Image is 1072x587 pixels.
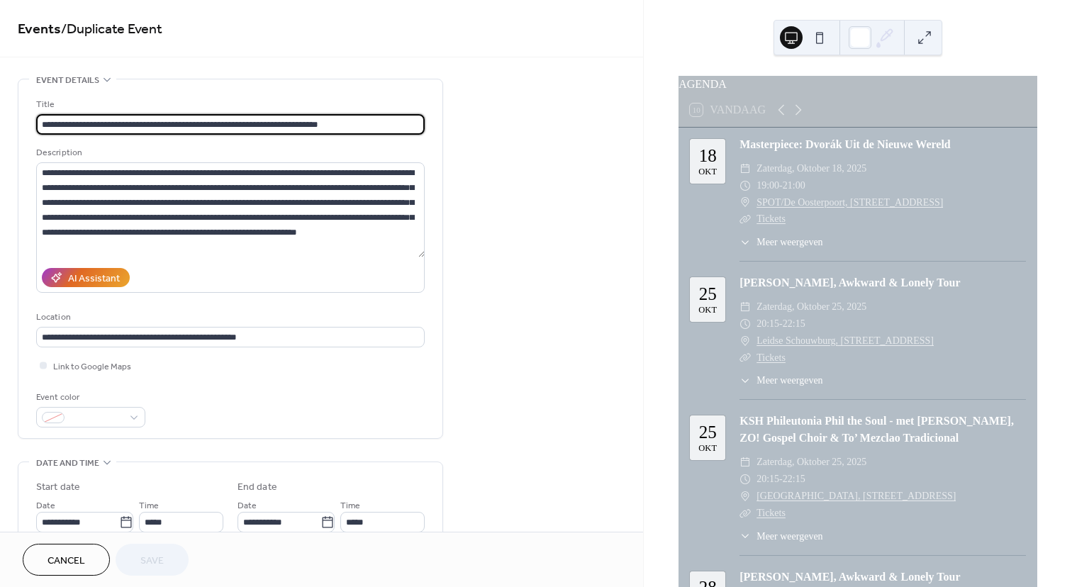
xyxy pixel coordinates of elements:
span: Cancel [48,554,85,569]
div: ​ [739,160,751,177]
span: - [779,177,783,194]
span: - [779,471,783,488]
div: okt [698,306,717,315]
div: ​ [739,298,751,315]
button: AI Assistant [42,268,130,287]
span: / Duplicate Event [61,16,162,43]
span: 22:15 [783,315,805,332]
span: 22:15 [783,471,805,488]
div: Title [36,97,422,112]
span: Meer weergeven [756,373,822,388]
a: [PERSON_NAME], Awkward & Lonely Tour [739,276,960,289]
a: KSH Phileutonia Phil the Soul - met [PERSON_NAME], ZO! Gospel Choir & To’ Mezclao Tradicional [739,415,1014,444]
span: Meer weergeven [756,235,822,250]
span: Time [340,498,360,513]
button: Cancel [23,544,110,576]
span: Date [36,498,55,513]
span: Link to Google Maps [53,359,131,374]
div: ​ [739,235,751,250]
div: okt [698,167,717,177]
a: [GEOGRAPHIC_DATA], [STREET_ADDRESS] [756,488,956,505]
div: Start date [36,480,80,495]
button: ​Meer weergeven [739,235,822,250]
div: ​ [739,471,751,488]
a: Tickets [756,352,786,363]
div: Location [36,310,422,325]
span: 20:15 [756,315,779,332]
a: Events [18,16,61,43]
div: AI Assistant [68,272,120,286]
span: 19:00 [756,177,779,194]
a: Leidse Schouwburg, [STREET_ADDRESS] [756,332,934,350]
span: Date [238,498,257,513]
div: ​ [739,529,751,544]
div: End date [238,480,277,495]
div: Description [36,145,422,160]
div: ​ [739,194,751,211]
div: ​ [739,315,751,332]
span: Time [139,498,159,513]
div: ​ [739,454,751,471]
a: Masterpiece: Dvorák Uit de Nieuwe Wereld [739,138,951,150]
span: Meer weergeven [756,529,822,544]
div: Event color [36,390,143,405]
span: 21:00 [783,177,805,194]
a: Tickets [756,213,786,224]
div: ​ [739,211,751,228]
button: ​Meer weergeven [739,529,822,544]
span: zaterdag, oktober 25, 2025 [756,454,866,471]
span: Date and time [36,456,99,471]
span: - [779,315,783,332]
div: ​ [739,505,751,522]
div: ​ [739,373,751,388]
a: SPOT/De Oosterpoort, [STREET_ADDRESS] [756,194,943,211]
span: zaterdag, oktober 25, 2025 [756,298,866,315]
span: 20:15 [756,471,779,488]
span: Event details [36,73,99,88]
div: ​ [739,488,751,505]
div: okt [698,444,717,453]
span: zaterdag, oktober 18, 2025 [756,160,866,177]
a: [PERSON_NAME], Awkward & Lonely Tour [739,571,960,583]
button: ​Meer weergeven [739,373,822,388]
div: 25 [699,285,717,303]
a: Tickets [756,508,786,518]
div: AGENDA [679,76,1037,93]
div: ​ [739,332,751,350]
div: ​ [739,177,751,194]
div: 25 [699,423,717,441]
div: 18 [699,147,717,164]
div: ​ [739,350,751,367]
